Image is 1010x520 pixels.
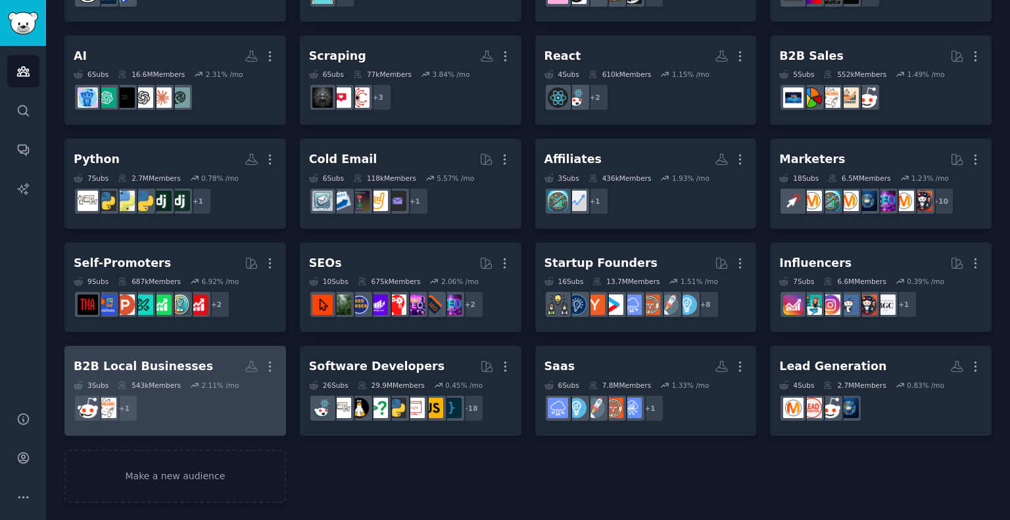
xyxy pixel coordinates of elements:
[770,35,992,126] a: B2B Sales5Subs552kMembers1.49% /mosalessalestechniquesb2b_salesB2BSalesB_2_B_Selling_Tips
[78,398,98,418] img: sales
[592,277,660,286] div: 13.7M Members
[535,243,757,333] a: Startup Founders16Subs13.7MMembers1.51% /mo+8EntrepreneurstartupsEntrepreneurRideAlongSaaSstartup...
[170,191,190,211] img: djangolearning
[110,394,138,422] div: + 1
[423,295,443,315] img: bigseo
[875,191,896,211] img: SEO
[188,295,208,315] img: youtubepromotion
[96,398,116,418] img: b2b_sales
[74,70,108,79] div: 6 Sub s
[203,291,230,318] div: + 2
[368,295,388,315] img: seogrowth
[368,191,388,211] img: ColdEmailAndSales
[857,87,877,108] img: sales
[783,398,804,418] img: marketing
[353,174,416,183] div: 118k Members
[783,191,804,211] img: PPC
[114,295,135,315] img: ProductHunters
[309,358,445,375] div: Software Developers
[118,70,185,79] div: 16.6M Members
[358,381,425,390] div: 29.9M Members
[820,87,840,108] img: b2b_sales
[74,358,213,375] div: B2B Local Businesses
[535,35,757,126] a: React4Subs610kMembers1.15% /mo+2reactjsreact
[637,394,664,422] div: + 1
[820,295,840,315] img: InstagramMarketing
[423,398,443,418] img: javascript
[838,191,859,211] img: DigitalMarketing
[309,151,377,168] div: Cold Email
[548,295,568,315] img: growmybusiness
[118,381,181,390] div: 543k Members
[96,87,116,108] img: ChatGPT
[74,255,171,272] div: Self-Promoters
[78,87,98,108] img: artificial
[692,291,719,318] div: + 8
[151,87,172,108] img: ClaudeAI
[364,83,392,111] div: + 3
[544,277,584,286] div: 16 Sub s
[544,255,658,272] div: Startup Founders
[312,295,333,315] img: GoogleSearchConsole
[206,70,243,79] div: 2.31 % /mo
[74,151,120,168] div: Python
[770,139,992,229] a: Marketers18Subs6.5MMembers1.23% /mo+10socialmediamarketingSEOdigital_marketingDigitalMarketingAff...
[603,398,623,418] img: EntrepreneurRideAlong
[672,70,709,79] div: 1.15 % /mo
[64,450,286,503] a: Make a new audience
[907,277,944,286] div: 0.39 % /mo
[133,191,153,211] img: pythontips
[312,87,333,108] img: webscraping
[770,346,992,436] a: Lead Generation4Subs2.7MMembers0.83% /modigital_marketingsalesLeadGenerationmarketing
[78,295,98,315] img: TestMyApp
[581,83,609,111] div: + 2
[823,381,886,390] div: 2.7M Members
[349,398,370,418] img: linux
[911,174,949,183] div: 1.23 % /mo
[566,87,587,108] img: reactjs
[857,295,877,315] img: socialmedia
[783,87,804,108] img: B_2_B_Selling_Tips
[802,191,822,211] img: advertising
[890,291,917,318] div: + 1
[589,381,651,390] div: 7.8M Members
[779,151,845,168] div: Marketers
[151,191,172,211] img: django
[349,295,370,315] img: SEO_cases
[64,139,286,229] a: Python7Subs2.7MMembers0.78% /mo+1djangolearningdjangopythontipsPythonProjects2Pythonlearnpython
[201,381,239,390] div: 2.11 % /mo
[331,398,351,418] img: learnpython
[535,139,757,229] a: Affiliates3Subs436kMembers1.93% /mo+1juststartAffiliatemarketing
[548,191,568,211] img: Affiliatemarketing
[358,277,421,286] div: 675k Members
[133,87,153,108] img: OpenAI
[309,255,342,272] div: SEOs
[96,191,116,211] img: Python
[823,277,886,286] div: 6.6M Members
[802,87,822,108] img: B2BSales
[386,295,406,315] img: TechSEO
[566,191,587,211] img: juststart
[640,295,660,315] img: EntrepreneurRideAlong
[544,174,579,183] div: 3 Sub s
[441,398,462,418] img: programming
[151,295,172,315] img: selfpromotion
[779,381,814,390] div: 4 Sub s
[926,187,954,215] div: + 10
[681,277,718,286] div: 1.51 % /mo
[770,243,992,333] a: Influencers7Subs6.6MMembers0.39% /mo+1BeautyGuruChattersocialmediaInstagramInstagramMarketinginfl...
[677,295,697,315] img: Entrepreneur
[838,398,859,418] img: digital_marketing
[331,295,351,315] img: Local_SEO
[441,295,462,315] img: SEO
[581,187,609,215] div: + 1
[779,358,886,375] div: Lead Generation
[548,398,568,418] img: SaaS
[96,295,116,315] img: betatests
[74,48,87,64] div: AI
[621,295,642,315] img: SaaS
[838,295,859,315] img: Instagram
[544,358,575,375] div: Saas
[658,295,679,315] img: startups
[566,295,587,315] img: Entrepreneurship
